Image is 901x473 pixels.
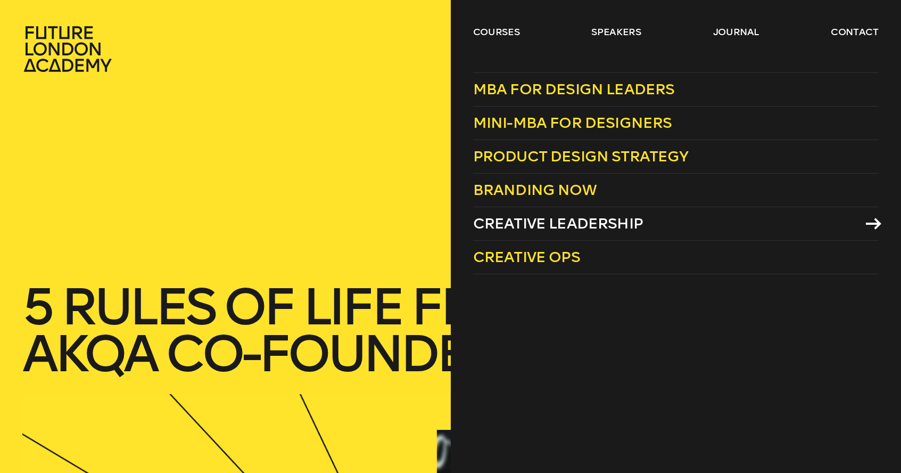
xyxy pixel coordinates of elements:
[591,26,641,38] a: speakers
[831,26,879,38] a: contact
[473,241,879,274] a: Creative Ops
[473,174,879,207] a: Branding Now
[473,248,580,266] span: Creative Ops
[473,26,520,38] a: courses
[473,215,643,232] span: Creative Leadership
[473,72,879,107] a: MBA for Design Leaders
[473,140,879,174] a: Product Design Strategy
[713,26,759,38] a: journal
[473,181,597,199] span: Branding Now
[473,148,689,165] span: Product Design Strategy
[473,107,879,140] a: Mini-MBA for Designers
[473,114,672,132] span: Mini-MBA for Designers
[473,80,675,98] span: MBA for Design Leaders
[473,207,879,241] a: Creative Leadership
